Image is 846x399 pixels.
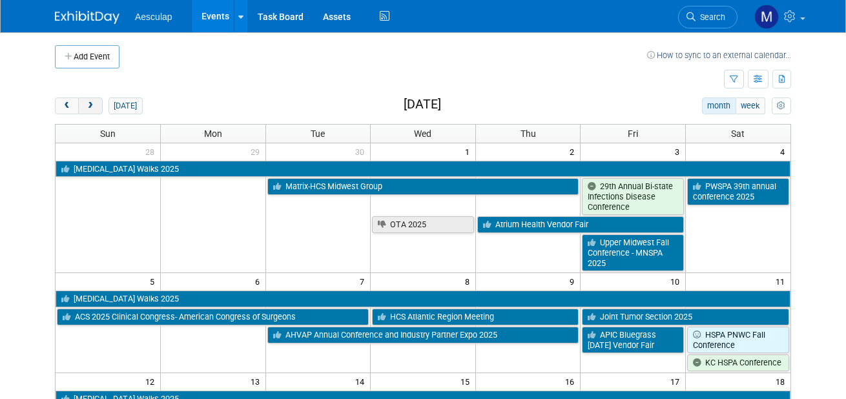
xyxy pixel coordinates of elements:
[736,97,765,114] button: week
[582,234,684,271] a: Upper Midwest Fall Conference - MNSPA 2025
[754,5,779,29] img: Maggie Jenkins
[669,273,685,289] span: 10
[464,143,475,159] span: 1
[568,273,580,289] span: 9
[779,143,790,159] span: 4
[354,143,370,159] span: 30
[678,6,738,28] a: Search
[372,309,579,325] a: HCS Atlantic Region Meeting
[55,11,119,24] img: ExhibitDay
[521,128,536,139] span: Thu
[647,50,791,60] a: How to sync to an external calendar...
[204,128,222,139] span: Mon
[477,216,684,233] a: Atrium Health Vendor Fair
[78,97,102,114] button: next
[254,273,265,289] span: 6
[774,373,790,389] span: 18
[731,128,745,139] span: Sat
[57,309,369,325] a: ACS 2025 Clinical Congress- American Congress of Surgeons
[687,178,789,205] a: PWSPA 39th annual conference 2025
[149,273,160,289] span: 5
[55,45,119,68] button: Add Event
[702,97,736,114] button: month
[55,97,79,114] button: prev
[459,373,475,389] span: 15
[582,178,684,215] a: 29th Annual Bi-state Infections Disease Conference
[772,97,791,114] button: myCustomButton
[108,97,143,114] button: [DATE]
[249,373,265,389] span: 13
[564,373,580,389] span: 16
[249,143,265,159] span: 29
[696,12,725,22] span: Search
[100,128,116,139] span: Sun
[56,291,790,307] a: [MEDICAL_DATA] Walks 2025
[144,373,160,389] span: 12
[628,128,638,139] span: Fri
[267,327,579,343] a: AHVAP Annual Conference and Industry Partner Expo 2025
[144,143,160,159] span: 28
[582,327,684,353] a: APIC Bluegrass [DATE] Vendor Fair
[414,128,431,139] span: Wed
[56,161,790,178] a: [MEDICAL_DATA] Walks 2025
[568,143,580,159] span: 2
[311,128,325,139] span: Tue
[582,309,789,325] a: Joint Tumor Section 2025
[358,273,370,289] span: 7
[135,12,172,22] span: Aesculap
[354,373,370,389] span: 14
[404,97,441,112] h2: [DATE]
[687,354,789,371] a: KC HSPA Conference
[372,216,474,233] a: OTA 2025
[464,273,475,289] span: 8
[267,178,579,195] a: Matrix-HCS Midwest Group
[687,327,789,353] a: HSPA PNWC Fall Conference
[777,102,785,110] i: Personalize Calendar
[669,373,685,389] span: 17
[674,143,685,159] span: 3
[774,273,790,289] span: 11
